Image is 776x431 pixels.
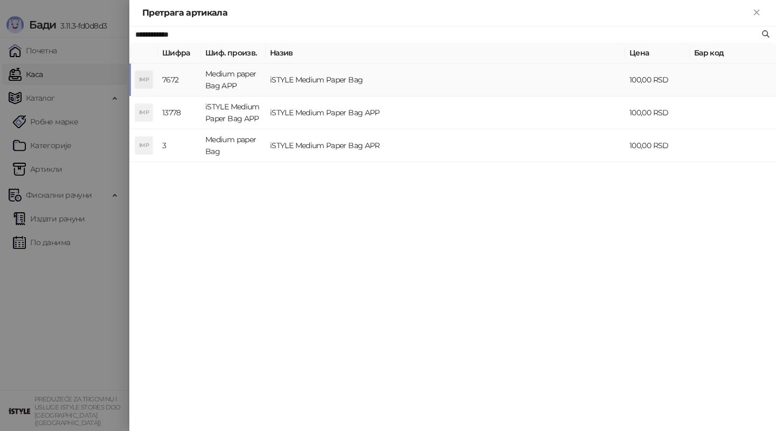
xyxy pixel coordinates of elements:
[266,129,625,162] td: iSTYLE Medium Paper Bag APR
[201,129,266,162] td: Medium paper Bag
[201,43,266,64] th: Шиф. произв.
[158,96,201,129] td: 13778
[750,6,763,19] button: Close
[266,64,625,96] td: iSTYLE Medium Paper Bag
[158,129,201,162] td: 3
[266,43,625,64] th: Назив
[158,43,201,64] th: Шифра
[201,96,266,129] td: iSTYLE Medium Paper Bag APP
[135,104,153,121] div: IMP
[158,64,201,96] td: 7672
[625,64,690,96] td: 100,00 RSD
[201,64,266,96] td: Medium paper Bag APP
[135,71,153,88] div: IMP
[135,137,153,154] div: IMP
[266,96,625,129] td: iSTYLE Medium Paper Bag APP
[625,129,690,162] td: 100,00 RSD
[142,6,750,19] div: Претрага артикала
[625,96,690,129] td: 100,00 RSD
[690,43,776,64] th: Бар код
[625,43,690,64] th: Цена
